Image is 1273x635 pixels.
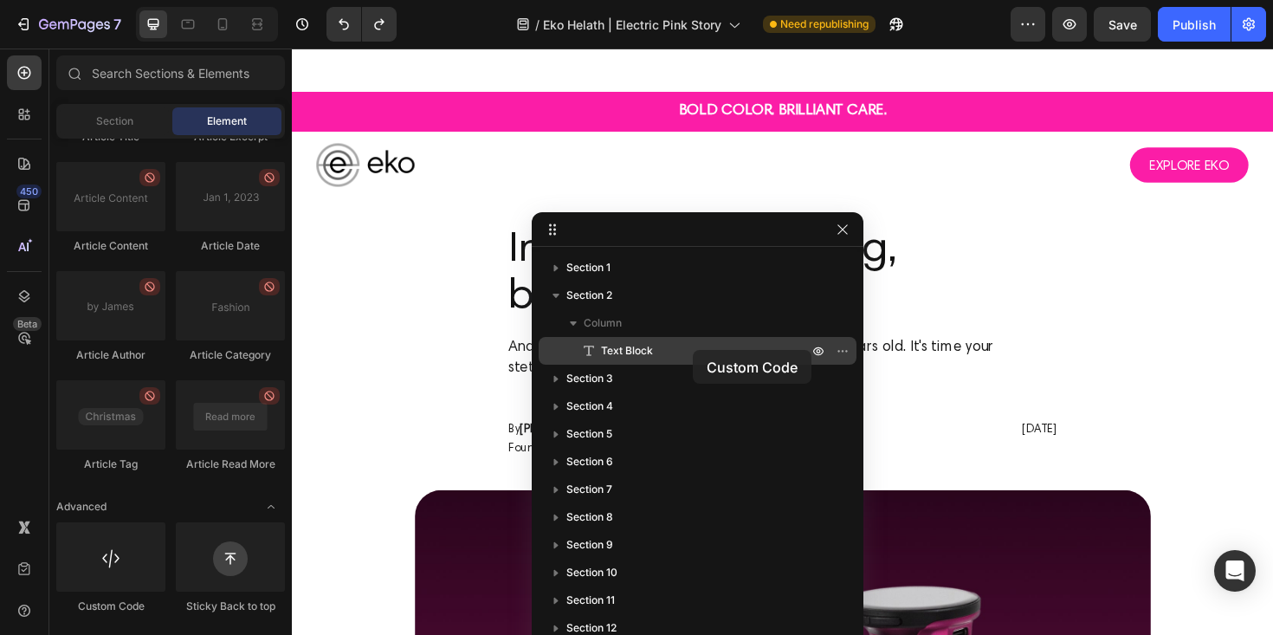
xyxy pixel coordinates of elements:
div: Open Intercom Messenger [1214,550,1256,592]
button: 7 [7,7,129,42]
button: Publish [1158,7,1231,42]
div: Beta [13,317,42,331]
span: Section 10 [566,564,617,581]
span: Eko Helath | Electric Pink Story [543,16,721,34]
p: 7 [113,14,121,35]
span: Section 1 [566,259,611,276]
div: Article Date [176,238,285,254]
div: Undo/Redo [326,7,397,42]
input: Search Sections & Elements [56,55,285,90]
button: Save [1094,7,1151,42]
span: Element [207,113,247,129]
span: Toggle open [257,493,285,521]
div: Article Read More [176,457,285,472]
span: Text Block [601,342,653,360]
span: Section 7 [566,481,612,498]
div: Article Content [56,238,165,254]
span: Advanced [56,499,107,515]
span: Need republishing [780,16,869,32]
div: Sticky Back to top [176,599,285,614]
span: Section 2 [566,287,612,304]
div: Article Author [56,347,165,363]
span: Section 9 [566,536,613,554]
span: / [535,16,540,34]
span: Section 5 [566,425,612,443]
span: Section 3 [566,370,613,387]
span: Section 11 [566,592,615,609]
span: Save [1108,17,1137,32]
span: Section 8 [566,509,613,526]
span: Section [96,113,133,129]
div: Custom Code [56,599,165,614]
div: Publish [1173,16,1216,34]
span: Section 4 [566,398,613,415]
div: Article Tag [56,457,165,472]
span: Section 6 [566,453,613,470]
div: 450 [16,185,42,198]
span: Column [584,314,622,332]
div: Article Category [176,347,285,363]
